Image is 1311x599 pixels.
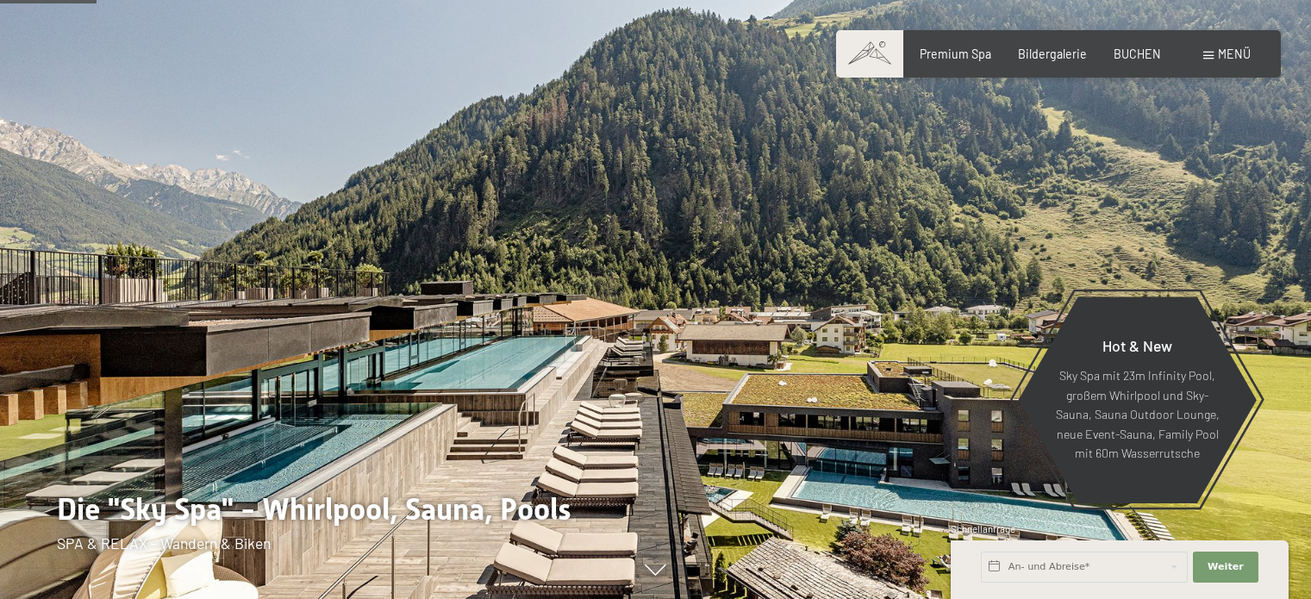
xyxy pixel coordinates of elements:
a: Premium Spa [920,47,991,61]
p: Sky Spa mit 23m Infinity Pool, großem Whirlpool und Sky-Sauna, Sauna Outdoor Lounge, neue Event-S... [1055,366,1220,464]
span: Hot & New [1102,336,1172,355]
button: Weiter [1193,552,1258,583]
a: Hot & New Sky Spa mit 23m Infinity Pool, großem Whirlpool und Sky-Sauna, Sauna Outdoor Lounge, ne... [1017,296,1258,504]
span: Menü [1218,47,1251,61]
span: Schnellanfrage [951,523,1015,534]
span: Weiter [1208,560,1244,574]
a: BUCHEN [1114,47,1161,61]
a: Bildergalerie [1018,47,1087,61]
